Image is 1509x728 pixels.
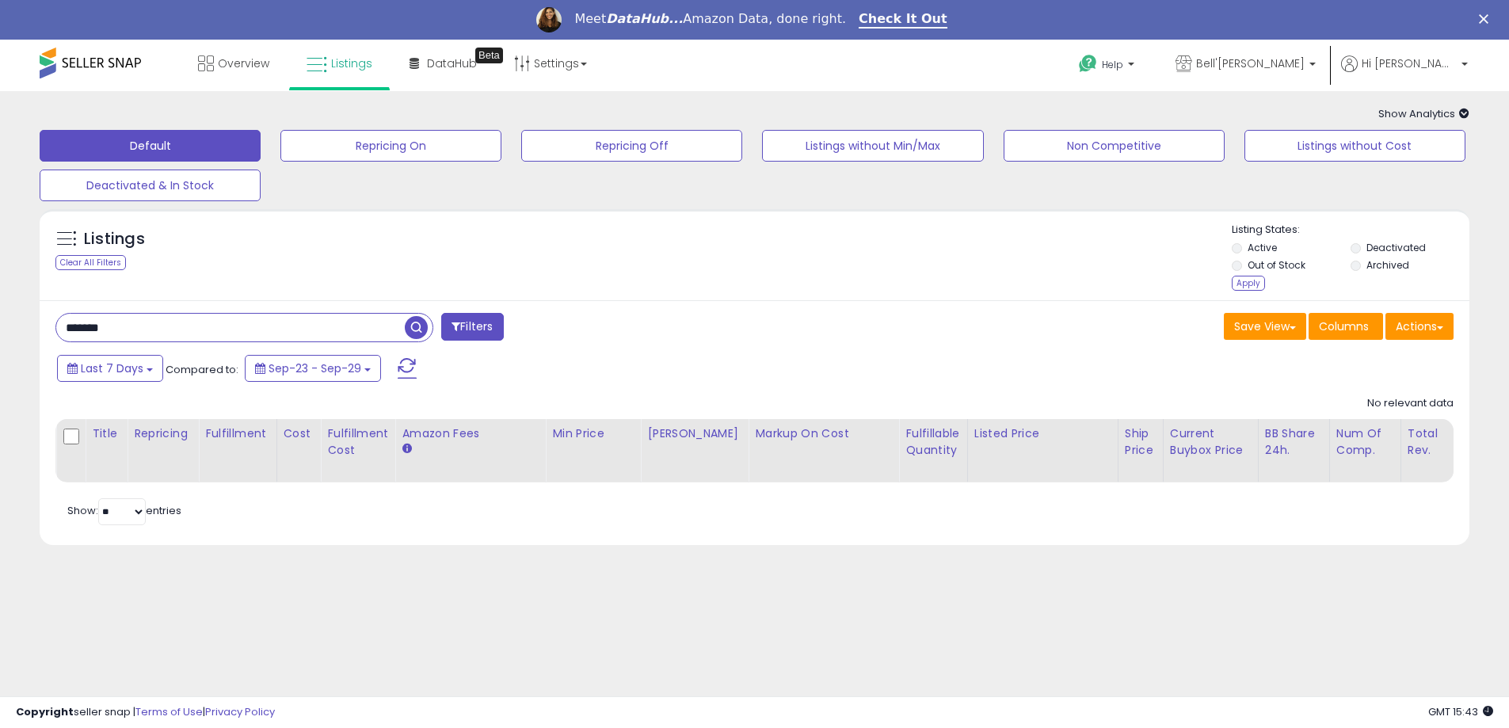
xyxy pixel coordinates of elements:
div: Min Price [552,425,634,442]
button: Sep-23 - Sep-29 [245,355,381,382]
button: Columns [1309,313,1383,340]
div: Current Buybox Price [1170,425,1252,459]
a: Privacy Policy [205,704,275,719]
span: Show Analytics [1378,106,1469,121]
span: Columns [1319,318,1369,334]
a: Hi [PERSON_NAME] [1341,55,1468,91]
button: Last 7 Days [57,355,163,382]
strong: Copyright [16,704,74,719]
small: Amazon Fees. [402,442,411,456]
button: Save View [1224,313,1306,340]
div: Clear All Filters [55,255,126,270]
img: Profile image for Georgie [536,7,562,32]
span: Compared to: [166,362,238,377]
label: Active [1248,241,1277,254]
span: Show: entries [67,503,181,518]
span: DataHub [427,55,477,71]
label: Deactivated [1366,241,1426,254]
span: Sep-23 - Sep-29 [269,360,361,376]
th: The percentage added to the cost of goods (COGS) that forms the calculator for Min & Max prices. [749,419,899,482]
span: 2025-10-7 15:43 GMT [1428,704,1493,719]
div: seller snap | | [16,705,275,720]
label: Archived [1366,258,1409,272]
i: DataHub... [606,11,683,26]
i: Get Help [1078,54,1098,74]
span: Listings [331,55,372,71]
label: Out of Stock [1248,258,1305,272]
div: Listed Price [974,425,1111,442]
button: Actions [1385,313,1454,340]
button: Deactivated & In Stock [40,170,261,201]
div: Fulfillable Quantity [905,425,960,459]
div: BB Share 24h. [1265,425,1323,459]
div: Ship Price [1125,425,1157,459]
span: Overview [218,55,269,71]
span: Hi [PERSON_NAME] [1362,55,1457,71]
button: Filters [441,313,503,341]
a: Bell'[PERSON_NAME] [1164,40,1328,91]
div: [PERSON_NAME] [647,425,741,442]
button: Default [40,130,261,162]
a: Check It Out [859,11,947,29]
button: Listings without Cost [1244,130,1465,162]
p: Listing States: [1232,223,1469,238]
div: Repricing [134,425,192,442]
div: Close [1479,14,1495,24]
h5: Listings [84,228,145,250]
div: Num of Comp. [1336,425,1394,459]
div: Fulfillment Cost [327,425,388,459]
a: Settings [502,40,599,87]
a: Overview [186,40,281,87]
button: Repricing Off [521,130,742,162]
div: Title [92,425,120,442]
span: Bell'[PERSON_NAME] [1196,55,1305,71]
div: Meet Amazon Data, done right. [574,11,846,27]
button: Listings without Min/Max [762,130,983,162]
div: Markup on Cost [755,425,892,442]
a: Terms of Use [135,704,203,719]
span: Help [1102,58,1123,71]
button: Repricing On [280,130,501,162]
div: Cost [284,425,314,442]
button: Non Competitive [1004,130,1225,162]
div: Tooltip anchor [475,48,503,63]
a: DataHub [398,40,489,87]
div: No relevant data [1367,396,1454,411]
span: Last 7 Days [81,360,143,376]
div: Fulfillment [205,425,269,442]
a: Help [1066,42,1150,91]
div: Total Rev. [1408,425,1465,459]
a: Listings [295,40,384,87]
div: Amazon Fees [402,425,539,442]
div: Apply [1232,276,1265,291]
